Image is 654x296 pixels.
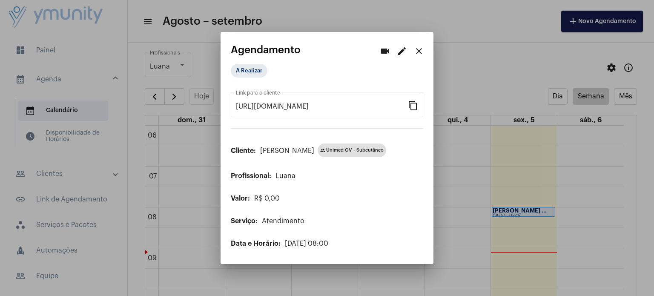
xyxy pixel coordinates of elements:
span: Agendamento [231,44,301,55]
mat-icon: close [414,46,424,56]
span: Cliente: [231,147,256,154]
input: Link [236,103,408,110]
span: [PERSON_NAME] [260,147,314,154]
span: Valor: [231,195,250,202]
span: Atendimento [262,218,304,224]
span: Data e Horário: [231,240,281,247]
mat-icon: content_copy [408,100,418,110]
span: [DATE] 08:00 [285,240,328,247]
mat-chip: Unimed GV - Subcutâneo [318,144,386,157]
span: R$ 0,00 [254,195,280,202]
mat-icon: videocam [380,46,390,56]
mat-chip: A Realizar [231,64,267,78]
mat-icon: edit [397,46,407,56]
span: Serviço: [231,218,258,224]
span: Profissional: [231,172,271,179]
span: Luana [275,172,295,179]
mat-icon: group [320,148,325,153]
